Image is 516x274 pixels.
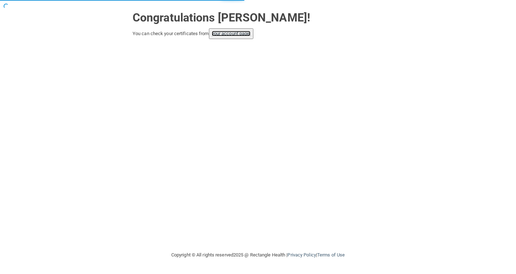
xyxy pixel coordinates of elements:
div: Copyright © All rights reserved 2025 @ Rectangle Health | | [127,244,389,266]
a: your account page! [212,31,251,36]
button: your account page! [209,28,254,39]
strong: Congratulations [PERSON_NAME]! [133,11,310,24]
div: You can check your certificates from [133,28,383,39]
a: Privacy Policy [287,252,316,258]
a: Terms of Use [317,252,345,258]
